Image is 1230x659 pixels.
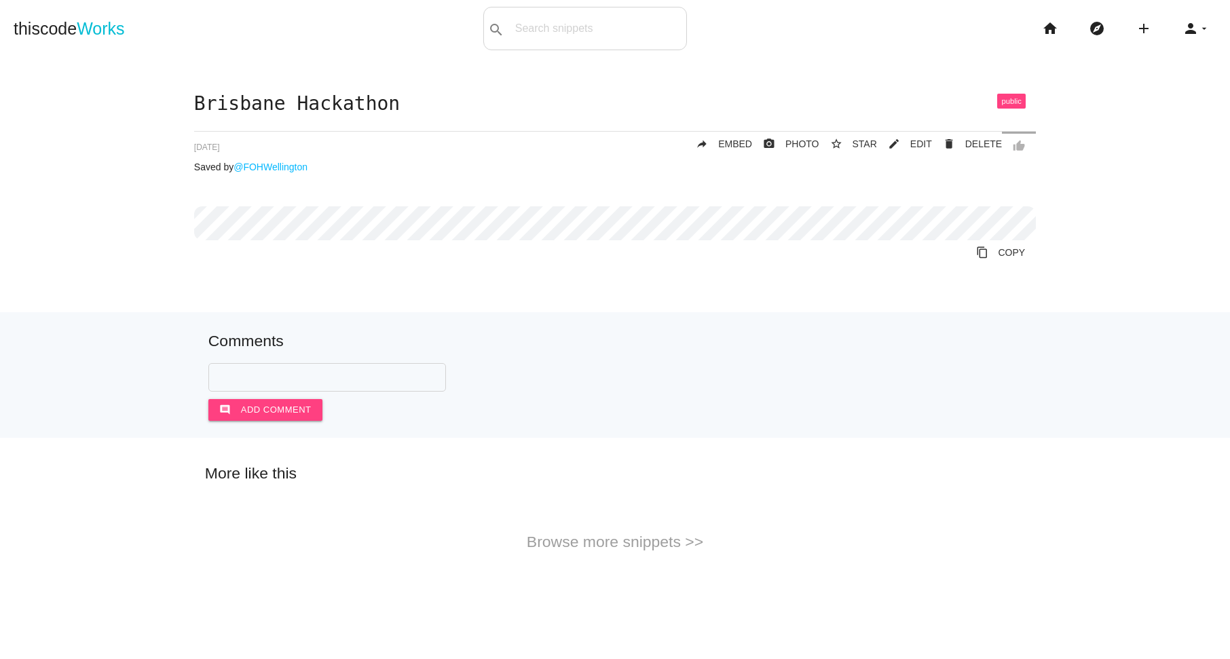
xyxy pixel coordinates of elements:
[1136,7,1152,50] i: add
[1042,7,1058,50] i: home
[910,138,932,149] span: EDIT
[508,14,686,43] input: Search snippets
[208,399,322,421] button: commentAdd comment
[718,138,752,149] span: EMBED
[830,132,842,156] i: star_border
[685,132,752,156] a: replyEMBED
[484,7,508,50] button: search
[234,162,307,172] a: @FOHWellington
[194,94,1036,115] h1: Brisbane Hackathon
[888,132,900,156] i: mode_edit
[1199,7,1210,50] i: arrow_drop_down
[1182,7,1199,50] i: person
[219,399,231,421] i: comment
[819,132,877,156] button: star_borderSTAR
[785,138,819,149] span: PHOTO
[14,7,125,50] a: thiscodeWorks
[696,132,708,156] i: reply
[194,162,1036,172] p: Saved by
[853,138,877,149] span: STAR
[194,143,220,152] span: [DATE]
[965,240,1037,265] a: Copy to Clipboard
[208,333,1022,350] h5: Comments
[877,132,932,156] a: mode_editEDIT
[185,465,1045,482] h5: More like this
[965,138,1002,149] span: DELETE
[932,132,1002,156] a: Delete Post
[77,19,124,38] span: Works
[1089,7,1105,50] i: explore
[488,8,504,52] i: search
[763,132,775,156] i: photo_camera
[752,132,819,156] a: photo_cameraPHOTO
[976,240,988,265] i: content_copy
[943,132,955,156] i: delete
